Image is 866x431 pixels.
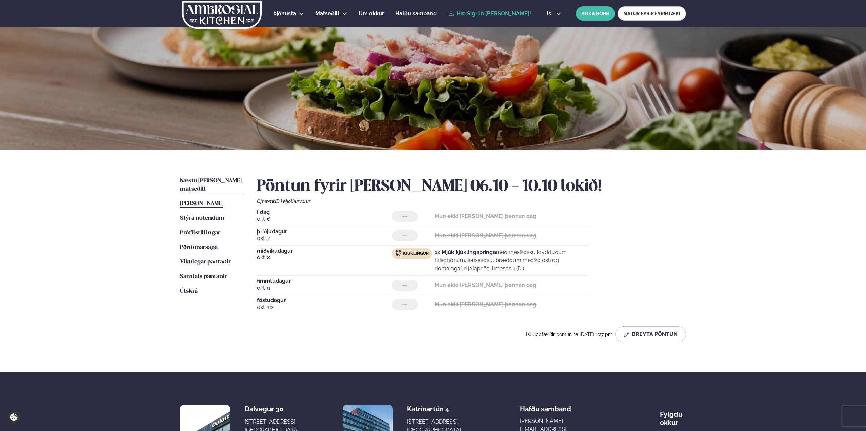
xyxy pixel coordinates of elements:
[257,234,392,242] span: okt. 7
[180,201,223,207] span: [PERSON_NAME]
[395,10,437,17] span: Hafðu samband
[395,9,437,18] a: Hafðu samband
[257,303,392,311] span: okt. 10
[257,229,392,234] span: þriðjudagur
[245,405,299,413] div: Dalvegur 30
[180,243,218,252] a: Pöntunarsaga
[180,177,243,193] a: Næstu [PERSON_NAME] matseðill
[181,1,262,29] img: logo
[359,10,384,17] span: Um okkur
[180,215,224,221] span: Stýra notendum
[541,11,567,16] button: is
[435,282,536,288] strong: Mun ekki [PERSON_NAME] þennan dag
[180,274,227,279] span: Samtals pantanir
[257,298,392,303] span: föstudagur
[7,410,21,424] a: Cookie settings
[257,215,392,223] span: okt. 6
[180,287,198,295] a: Útskrá
[359,9,384,18] a: Um okkur
[407,405,461,413] div: Katrínartún 4
[403,251,429,256] span: Kjúklingur
[273,9,296,18] a: Þjónusta
[396,250,401,256] img: chicken.svg
[618,6,686,21] a: MATUR FYRIR FYRIRTÆKI
[273,10,296,17] span: Þjónusta
[180,273,227,281] a: Samtals pantanir
[660,405,686,427] div: Fylgdu okkur
[257,199,686,204] div: Ofnæmi:
[448,11,531,17] a: Hæ Sigrún [PERSON_NAME]!
[180,288,198,294] span: Útskrá
[180,214,224,222] a: Stýra notendum
[315,10,339,17] span: Matseðill
[180,258,231,266] a: Vikulegar pantanir
[435,232,536,239] strong: Mun ekki [PERSON_NAME] þennan dag
[402,233,407,238] span: ---
[180,244,218,250] span: Pöntunarsaga
[257,254,392,262] span: okt. 8
[257,248,392,254] span: miðvikudagur
[435,249,496,255] strong: 1x Mjúk kjúklingabringa
[257,284,392,292] span: okt. 9
[257,278,392,284] span: fimmtudagur
[180,178,242,192] span: Næstu [PERSON_NAME] matseðill
[615,326,686,342] button: Breyta Pöntun
[180,200,223,208] a: [PERSON_NAME]
[576,6,615,21] button: BÓKA BORÐ
[180,230,220,236] span: Prófílstillingar
[402,214,407,219] span: ---
[435,248,589,273] p: með mexíkósku krydduðum hrísgrjónum, salsasósu, bræddum mexíkó osti og rjómalagaðri jalapeño-lime...
[180,259,231,265] span: Vikulegar pantanir
[257,210,392,215] span: Í dag
[520,399,571,413] span: Hafðu samband
[275,199,310,204] span: (D ) Mjólkurvörur
[315,9,339,18] a: Matseðill
[402,302,407,307] span: ---
[435,301,536,308] strong: Mun ekki [PERSON_NAME] þennan dag
[257,177,686,196] h2: Pöntun fyrir [PERSON_NAME] 06.10 - 10.10 lokið!
[402,282,407,288] span: ---
[526,332,612,337] span: Þú uppfærðir pöntunina [DATE] 1:27 pm
[180,229,220,237] a: Prófílstillingar
[547,11,553,16] span: is
[435,213,536,219] strong: Mun ekki [PERSON_NAME] þennan dag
